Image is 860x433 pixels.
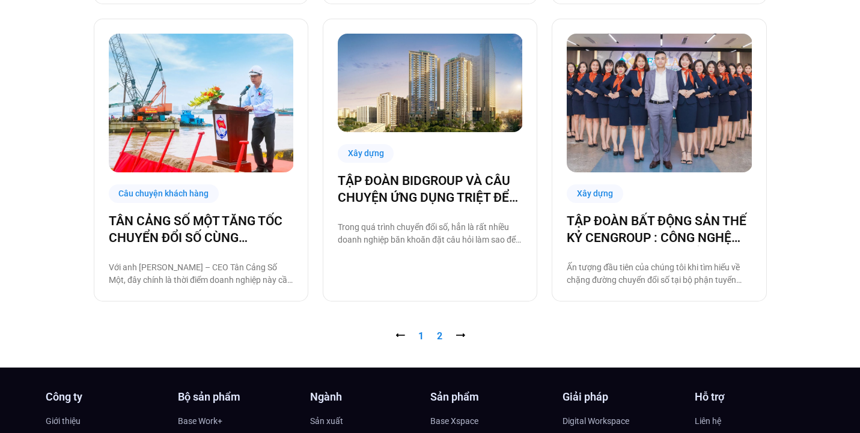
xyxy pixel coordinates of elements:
span: Liên hệ [695,412,721,430]
h4: Bộ sản phẩm [178,392,298,402]
span: Digital Workspace [563,412,629,430]
span: Base Work+ [178,412,222,430]
span: Giới thiệu [46,412,81,430]
span: 1 [418,330,424,342]
a: Sản xuất [310,412,430,430]
span: Sản xuất [310,412,343,430]
h4: Hỗ trợ [695,392,815,402]
p: Với anh [PERSON_NAME] – CEO Tân Cảng Số Một, đây chính là thời điểm doanh nghiệp này cần tăng tốc... [109,261,293,286]
a: Digital Workspace [563,412,683,430]
a: 2 [437,330,442,342]
p: Ấn tượng đầu tiên của chúng tôi khi tìm hiểu về chặng đường chuyển đổi số tại bộ phận tuyển dụng ... [567,261,751,286]
div: Câu chuyện khách hàng [109,184,219,203]
h4: Công ty [46,392,166,402]
span: ⭠ [395,330,405,342]
a: TÂN CẢNG SỐ MỘT TĂNG TỐC CHUYỂN ĐỔI SỐ CÙNG [DOMAIN_NAME] [109,213,293,246]
a: TẬP ĐOÀN BIDGROUP VÀ CÂU CHUYỆN ỨNG DỤNG TRIỆT ĐỂ CÔNG NGHỆ BASE TRONG VẬN HÀNH & QUẢN TRỊ [338,172,522,206]
a: ⭢ [456,330,465,342]
a: Base Xspace [430,412,550,430]
p: Trong quá trình chuyển đổi số, hẳn là rất nhiều doanh nghiệp băn khoăn đặt câu hỏi làm sao để tri... [338,221,522,246]
span: Base Xspace [430,412,478,430]
h4: Ngành [310,392,430,402]
div: Xây dựng [338,144,394,163]
a: Liên hệ [695,412,815,430]
a: TẬP ĐOÀN BẤT ĐỘNG SẢN THẾ KỶ CENGROUP : CÔNG NGHỆ HÓA HOẠT ĐỘNG TUYỂN DỤNG CÙNG BASE E-HIRING [567,213,751,246]
h4: Giải pháp [563,392,683,402]
div: Xây dựng [567,184,623,203]
a: Giới thiệu [46,412,166,430]
a: Base Work+ [178,412,298,430]
nav: Pagination [94,329,767,344]
h4: Sản phẩm [430,392,550,402]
